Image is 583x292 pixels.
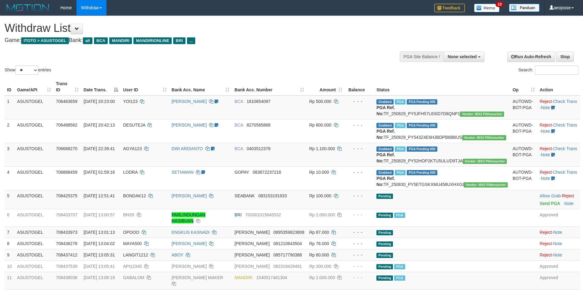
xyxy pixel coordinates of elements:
th: ID [5,78,15,96]
img: MOTION_logo.png [5,3,51,12]
span: PGA Pending [407,170,437,175]
span: LANGIT1212 [123,252,148,257]
span: BCA [94,37,108,44]
td: ASUSTOGEL [15,272,54,289]
span: Copy 1540017481304 to clipboard [256,275,287,280]
a: Note [553,241,562,246]
td: 10 [5,260,15,272]
span: 708438038 [56,275,77,280]
span: 10 [495,2,504,7]
span: ... [187,37,195,44]
span: BCA [234,146,243,151]
span: PGA Pending [407,123,437,128]
b: PGA Ref. No: [376,152,395,163]
span: [DATE] 13:05:41 [84,264,115,269]
h4: Game: Bank: [5,37,383,44]
span: Marked by aeoheing [394,264,405,269]
a: Reject [562,193,574,198]
a: Stop [556,51,574,62]
span: Rp 10.000 [309,170,329,175]
th: Bank Acc. Name: activate to sort column ascending [169,78,232,96]
span: 708437412 [56,252,77,257]
td: ASUSTOGEL [15,143,54,166]
span: Grabbed [376,123,394,128]
span: 708437539 [56,264,77,269]
span: Vendor URL: https://payment5.1velocity.biz [462,135,506,140]
span: BRI [234,212,241,217]
a: [PERSON_NAME] [172,99,207,104]
span: 708433707 [56,212,77,217]
a: Note [541,129,550,134]
td: 5 [5,190,15,209]
h1: Withdraw List [5,22,383,34]
span: BONDAK12 [123,193,146,198]
b: PGA Ref. No: [376,105,395,116]
span: 706888459 [56,170,77,175]
span: Vendor URL: https://payment5.1velocity.biz [463,159,507,164]
th: Bank Acc. Number: activate to sort column ascending [232,78,307,96]
img: Feedback.jpg [434,4,465,12]
span: 708436278 [56,241,77,246]
span: Pending [376,213,393,218]
span: 706668270 [56,146,77,151]
a: Check Trans [553,123,577,127]
span: ITOTO > ASUSTOGEL [21,37,69,44]
div: - - - [347,212,372,218]
a: Reject [540,146,552,151]
a: [PERSON_NAME] [172,123,207,127]
td: TF_250829_PY52HOP2KTU5ULUD9TJA [374,143,510,166]
span: Pending [376,275,393,281]
span: Marked by aeoheing [394,213,405,218]
span: SEABANK [234,193,255,198]
a: Check Trans [553,146,577,151]
a: Note [541,105,550,110]
td: ASUSTOGEL [15,166,54,190]
a: Reject [540,241,552,246]
span: Rp 2.000.000 [309,275,335,280]
td: ASUSTOGEL [15,226,54,238]
img: panduan.png [509,4,540,12]
td: 6 [5,209,15,226]
a: Reject [540,170,552,175]
td: 8 [5,238,15,249]
label: Show entries [5,66,51,75]
td: AUTOWD-BOT-PGA [510,143,537,166]
td: Approved [537,209,580,226]
td: 4 [5,166,15,190]
span: [PERSON_NAME] [234,241,270,246]
th: Game/API: activate to sort column ascending [15,78,54,96]
a: Note [553,252,562,257]
span: Copy 1810654097 to clipboard [247,99,271,104]
th: Action [537,78,580,96]
div: - - - [347,193,372,199]
span: · [540,193,562,198]
span: GABALOM [123,275,144,280]
span: YOI123 [123,99,137,104]
a: Note [565,201,574,206]
span: API12345 [123,264,142,269]
span: [DATE] 13:06:19 [84,275,115,280]
span: Copy 083153191933 to clipboard [258,193,287,198]
span: DESUTEJA [123,123,145,127]
span: None selected [448,54,477,59]
td: 7 [5,226,15,238]
td: 9 [5,249,15,260]
span: Marked by aeoafif [395,123,405,128]
span: Rp 800.000 [309,123,331,127]
span: Pending [376,230,393,235]
span: MAYA500 [123,241,142,246]
span: 708433973 [56,230,77,235]
span: Copy 0403512378 to clipboard [247,146,271,151]
span: [DATE] 13:05:31 [84,252,115,257]
img: Button%20Memo.svg [474,4,500,12]
td: 3 [5,143,15,166]
span: all [83,37,92,44]
a: DWI ARDIANTO [172,146,203,151]
span: Rp 60.000 [309,252,329,257]
span: Rp 1.100.000 [309,146,335,151]
span: Rp 300.000 [309,264,331,269]
th: User ID: activate to sort column ascending [121,78,169,96]
span: Rp 2.000.000 [309,212,335,217]
span: Vendor URL: https://payment5.1velocity.biz [460,112,504,117]
b: PGA Ref. No: [376,129,395,140]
